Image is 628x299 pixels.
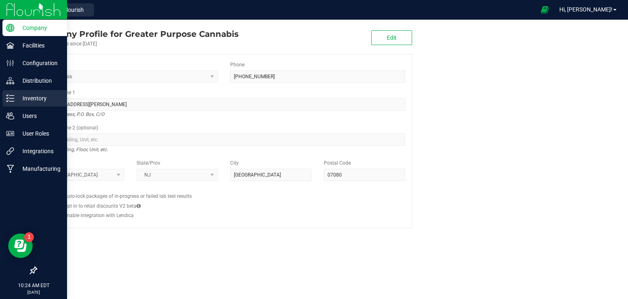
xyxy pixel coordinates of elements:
i: Suite, Building, Floor, Unit, etc. [43,145,108,154]
div: Greater Purpose Cannabis [36,28,239,40]
label: Address Line 2 (optional) [43,124,98,131]
p: [DATE] [4,289,63,295]
p: Company [14,23,63,33]
span: Open Ecommerce Menu [536,2,554,18]
p: Manufacturing [14,164,63,174]
iframe: Resource center unread badge [24,232,34,242]
label: State/Prov [137,159,160,167]
p: Users [14,111,63,121]
p: Facilities [14,41,63,50]
input: (123) 456-7890 [230,70,405,83]
p: 10:24 AM EDT [4,282,63,289]
label: City [230,159,239,167]
p: Configuration [14,58,63,68]
inline-svg: Company [6,24,14,32]
p: Inventory [14,93,63,103]
input: Suite, Building, Unit, etc. [43,134,405,146]
input: Address [43,98,405,111]
h2: Configs [43,187,405,193]
span: Hi, [PERSON_NAME]! [559,6,612,13]
input: City [230,169,312,181]
label: Postal Code [324,159,351,167]
inline-svg: Manufacturing [6,165,14,173]
p: Integrations [14,146,63,156]
i: Street address, P.O. Box, C/O [43,109,104,119]
inline-svg: User Roles [6,129,14,138]
div: Account active since [DATE] [36,40,239,48]
p: Distribution [14,76,63,86]
label: Phone [230,61,244,68]
label: Enable integration with Lendica [64,212,134,219]
span: Edit [387,34,397,41]
inline-svg: Inventory [6,94,14,102]
label: Opt in to retail discounts V2 beta [64,202,141,210]
button: Edit [371,30,412,45]
inline-svg: Integrations [6,147,14,155]
label: Auto-lock packages of in-progress or failed lab test results [64,193,192,200]
inline-svg: Distribution [6,77,14,85]
inline-svg: Facilities [6,41,14,50]
inline-svg: Users [6,112,14,120]
inline-svg: Configuration [6,59,14,67]
input: Postal Code [324,169,405,181]
iframe: Resource center [8,233,33,258]
p: User Roles [14,129,63,138]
